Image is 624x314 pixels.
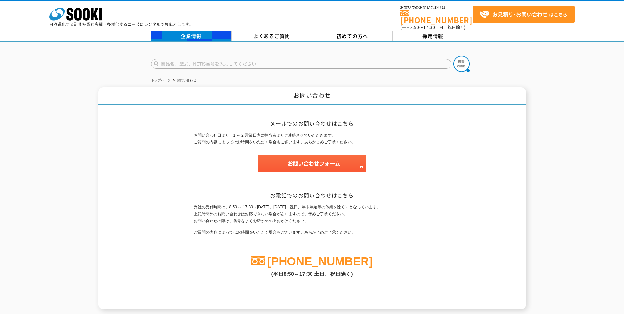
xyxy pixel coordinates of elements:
a: 採用情報 [393,31,473,41]
img: btn_search.png [453,56,470,72]
a: [PHONE_NUMBER] [267,255,373,268]
li: お問い合わせ [172,77,196,84]
h1: お問い合わせ [98,87,526,105]
span: 初めての方へ [337,32,368,39]
h2: お電話でのお問い合わせはこちら [194,192,431,199]
span: 17:30 [423,24,435,30]
a: トップページ [151,78,171,82]
a: よくあるご質問 [232,31,312,41]
input: 商品名、型式、NETIS番号を入力してください [151,59,451,69]
span: 8:50 [410,24,419,30]
p: 日々進化する計測技術と多種・多様化するニーズにレンタルでお応えします。 [49,22,193,26]
a: お見積り･お問い合わせはこちら [473,6,575,23]
p: (平日8:50～17:30 土日、祝日除く) [246,268,378,278]
h2: メールでのお問い合わせはこちら [194,120,431,127]
strong: お見積り･お問い合わせ [492,10,548,18]
span: (平日 ～ 土日、祝日除く) [400,24,465,30]
a: 企業情報 [151,31,232,41]
p: ご質問の内容によってはお時間をいただく場合もございます。あらかじめご了承ください。 [194,229,431,236]
img: お問い合わせフォーム [258,155,366,172]
p: 弊社の受付時間は、8:50 ～ 17:30（[DATE]、[DATE]、祝日、年末年始等の休業を除く）となっています。 上記時間外のお問い合わせは対応できない場合がありますので、予めご了承くださ... [194,204,431,224]
p: お問い合わせ日より、1 ～ 2 営業日内に担当者よりご連絡させていただきます。 ご質問の内容によってはお時間をいただく場合もございます。あらかじめご了承ください。 [194,132,431,146]
a: 初めての方へ [312,31,393,41]
a: [PHONE_NUMBER] [400,10,473,24]
span: お電話でのお問い合わせは [400,6,473,10]
a: お問い合わせフォーム [258,166,366,171]
span: はこちら [479,10,567,19]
